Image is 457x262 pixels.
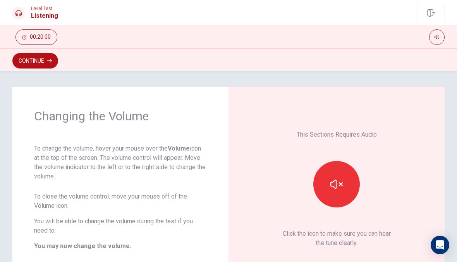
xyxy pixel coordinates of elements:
button: Continue [12,53,58,68]
p: To change the volume, hover your mouse over the icon at the top of the screen. The volume control... [34,144,207,181]
span: Level Test [31,6,58,11]
p: Click the icon to make sure you can hear the tune clearly. [283,229,391,248]
button: 00:20:00 [15,29,57,45]
p: You will be able to change the volume during the test if you need to. [34,217,207,235]
h1: Listening [31,11,58,21]
div: Open Intercom Messenger [431,236,449,254]
strong: Volume [168,145,190,152]
p: To close the volume control, move your mouse off of the Volume icon. [34,192,207,211]
p: This Sections Requires Audio [297,130,377,139]
span: 00:20:00 [30,34,51,40]
h1: Changing the Volume [34,108,207,124]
